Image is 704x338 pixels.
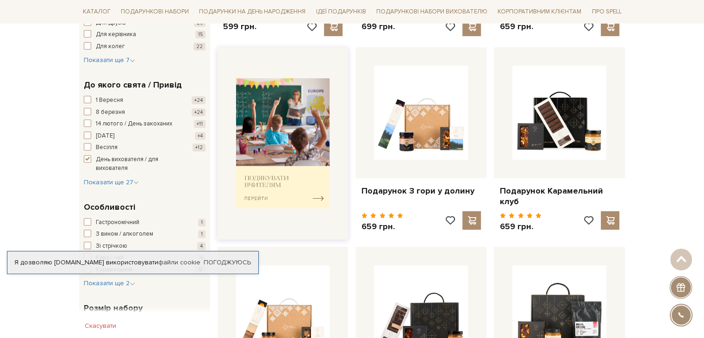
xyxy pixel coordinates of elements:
[194,19,206,27] span: 25
[499,221,542,232] p: 659 грн.
[84,108,206,117] button: 8 березня +24
[84,230,206,239] button: З вином / алкоголем 1
[79,319,122,333] button: Скасувати
[193,43,206,50] span: 22
[84,79,182,91] span: До якого свята / Привід
[84,279,135,287] span: Показати ще 2
[79,5,114,19] a: Каталог
[198,230,206,238] span: 1
[96,230,153,239] span: З вином / алкоголем
[96,131,114,141] span: [DATE]
[84,279,135,288] button: Показати ще 2
[195,31,206,38] span: 15
[84,218,206,227] button: Гастрономічний 1
[96,119,172,129] span: 14 лютого / День закоханих
[96,42,125,51] span: Для колег
[84,42,206,51] button: Для колег 22
[84,131,206,141] button: [DATE] +4
[84,178,139,187] button: Показати ще 27
[204,258,251,267] a: Погоджуюсь
[192,108,206,116] span: +24
[499,21,533,32] p: 659 грн.
[96,155,180,173] span: День вихователя / для вихователя
[84,201,135,213] span: Особливості
[84,30,206,39] button: Для керівника 15
[84,242,206,251] button: Зі стрічкою 4
[499,186,619,207] a: Подарунок Карамельний клуб
[96,96,123,105] span: 1 Вересня
[373,4,491,19] a: Подарункові набори вихователю
[84,155,206,173] button: День вихователя / для вихователя
[192,96,206,104] span: +24
[96,30,136,39] span: Для керівника
[194,120,206,128] span: +11
[494,4,585,19] a: Корпоративним клієнтам
[361,221,403,232] p: 659 грн.
[96,218,139,227] span: Гастрономічний
[84,302,143,314] span: Розмір набору
[84,56,135,65] button: Показати ще 7
[195,5,309,19] a: Подарунки на День народження
[7,258,258,267] div: Я дозволяю [DOMAIN_NAME] використовувати
[197,242,206,250] span: 4
[193,144,206,151] span: +12
[361,21,394,32] p: 699 грн.
[236,78,330,208] img: banner
[158,258,200,266] a: файли cookie
[96,108,125,117] span: 8 березня
[223,21,256,32] p: 599 грн.
[84,119,206,129] button: 14 лютого / День закоханих +11
[96,143,118,152] span: Весілля
[84,96,206,105] button: 1 Вересня +24
[96,242,127,251] span: Зі стрічкою
[312,5,369,19] a: Ідеї подарунків
[84,56,135,64] span: Показати ще 7
[117,5,193,19] a: Подарункові набори
[195,132,206,140] span: +4
[588,5,625,19] a: Про Spell
[361,186,481,196] a: Подарунок З гори у долину
[84,143,206,152] button: Весілля +12
[84,178,139,186] span: Показати ще 27
[198,219,206,226] span: 1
